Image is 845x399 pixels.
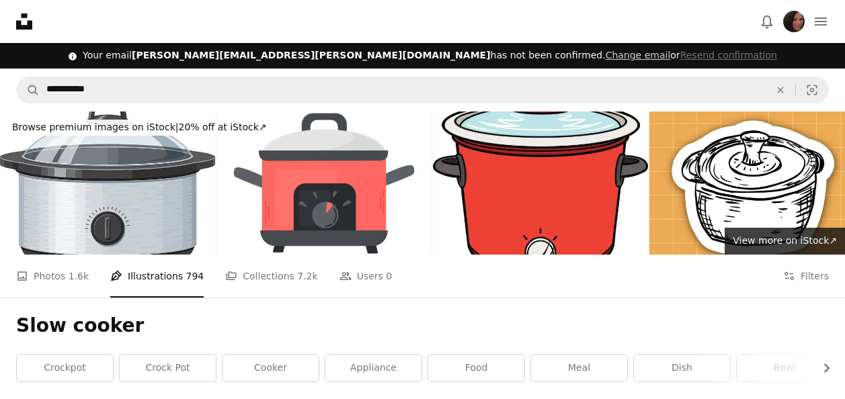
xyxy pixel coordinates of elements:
[754,8,780,35] button: Notifications
[725,228,845,255] a: View more on iStock↗
[12,122,178,132] span: Browse premium images on iStock |
[783,11,805,32] img: Avatar of user Lisa Sapia
[83,49,777,62] div: Your email has not been confirmed.
[783,255,829,298] button: Filters
[16,13,32,30] a: Home — Unsplash
[733,235,837,246] span: View more on iStock ↗
[16,255,89,298] a: Photos 1.6k
[606,50,777,60] span: or
[766,77,795,103] button: Clear
[339,255,393,298] a: Users 0
[297,269,317,283] span: 7.2k
[606,50,671,60] a: Change email
[69,269,89,283] span: 1.6k
[17,77,40,103] button: Search Unsplash
[433,112,648,255] img: Potluck
[737,355,833,382] a: bowl
[428,355,524,382] a: food
[796,77,828,103] button: Visual search
[386,269,392,283] span: 0
[807,8,834,35] button: Menu
[325,355,421,382] a: appliance
[17,355,113,382] a: crockpot
[120,355,216,382] a: crock pot
[216,112,432,255] img: Crockpot icon clipart avatar logotype concepte isolated illustration
[16,77,829,103] form: Find visuals sitewide
[225,255,317,298] a: Collections 7.2k
[223,355,319,382] a: cooker
[814,355,829,382] button: scroll list to the right
[531,355,627,382] a: meal
[680,49,777,62] button: Resend confirmation
[634,355,730,382] a: dish
[780,8,807,35] button: Profile
[16,314,829,338] h1: Slow cooker
[12,122,267,132] span: 20% off at iStock ↗
[132,50,491,60] span: [PERSON_NAME][EMAIL_ADDRESS][PERSON_NAME][DOMAIN_NAME]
